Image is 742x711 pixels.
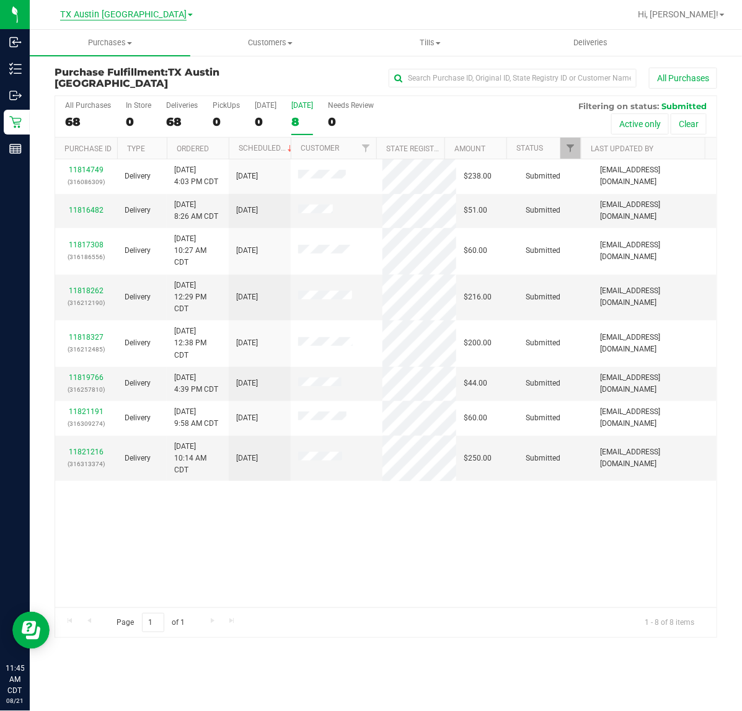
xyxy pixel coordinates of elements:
span: [DATE] [236,412,258,424]
span: Submitted [526,291,560,303]
span: [EMAIL_ADDRESS][DOMAIN_NAME] [600,164,709,188]
span: [DATE] 9:58 AM CDT [174,406,218,430]
p: 11:45 AM CDT [6,663,24,696]
span: Delivery [125,170,151,182]
a: Scheduled [239,144,295,152]
a: Customer [301,144,339,152]
button: Active only [611,113,669,135]
span: $250.00 [464,453,492,464]
div: 0 [213,115,240,129]
div: 68 [166,115,198,129]
inline-svg: Outbound [9,89,22,102]
a: State Registry ID [386,144,451,153]
span: Delivery [125,291,151,303]
span: [DATE] [236,245,258,257]
span: [EMAIL_ADDRESS][DOMAIN_NAME] [600,332,709,355]
span: [DATE] 10:14 AM CDT [174,441,221,477]
a: Tills [350,30,511,56]
span: Submitted [526,337,560,349]
inline-svg: Reports [9,143,22,155]
button: Clear [671,113,707,135]
span: 1 - 8 of 8 items [635,613,704,632]
div: All Purchases [65,101,111,110]
span: Delivery [125,412,151,424]
span: Tills [351,37,510,48]
span: TX Austin [GEOGRAPHIC_DATA] [60,9,187,20]
span: [EMAIL_ADDRESS][DOMAIN_NAME] [600,239,709,263]
p: (316257810) [63,384,110,395]
span: Submitted [526,245,560,257]
a: Deliveries [511,30,671,56]
span: $60.00 [464,245,487,257]
div: Needs Review [328,101,374,110]
inline-svg: Inbound [9,36,22,48]
span: [EMAIL_ADDRESS][DOMAIN_NAME] [600,285,709,309]
p: (316313374) [63,458,110,470]
a: Last Updated By [591,144,653,153]
div: 8 [291,115,313,129]
span: [EMAIL_ADDRESS][DOMAIN_NAME] [600,446,709,470]
span: Submitted [526,453,560,464]
a: 11817308 [69,241,104,249]
div: 0 [126,115,151,129]
span: Filtering on status: [578,101,659,111]
span: [DATE] [236,337,258,349]
span: [DATE] [236,291,258,303]
span: [DATE] 4:39 PM CDT [174,372,218,395]
div: PickUps [213,101,240,110]
div: [DATE] [255,101,276,110]
span: TX Austin [GEOGRAPHIC_DATA] [55,66,219,89]
div: 0 [328,115,374,129]
span: $200.00 [464,337,492,349]
span: [DATE] 12:38 PM CDT [174,325,221,361]
span: [DATE] 12:29 PM CDT [174,280,221,316]
span: [EMAIL_ADDRESS][DOMAIN_NAME] [600,372,709,395]
a: Amount [454,144,485,153]
span: $238.00 [464,170,492,182]
span: Customers [191,37,350,48]
a: 11814749 [69,166,104,174]
a: Purchase ID [64,144,112,153]
span: Delivery [125,378,151,389]
a: 11821216 [69,448,104,456]
span: Purchases [30,37,190,48]
a: Filter [356,138,376,159]
a: 11821191 [69,407,104,416]
span: Submitted [526,378,560,389]
span: Deliveries [557,37,624,48]
div: 68 [65,115,111,129]
span: Delivery [125,453,151,464]
span: $60.00 [464,412,487,424]
p: (316186556) [63,251,110,263]
a: Purchases [30,30,190,56]
span: [EMAIL_ADDRESS][DOMAIN_NAME] [600,406,709,430]
a: 11818262 [69,286,104,295]
p: (316309274) [63,418,110,430]
span: [DATE] 4:03 PM CDT [174,164,218,188]
a: Ordered [177,144,209,153]
span: [DATE] 10:27 AM CDT [174,233,221,269]
span: $51.00 [464,205,487,216]
iframe: Resource center [12,612,50,649]
inline-svg: Retail [9,116,22,128]
inline-svg: Inventory [9,63,22,75]
span: $44.00 [464,378,487,389]
h3: Purchase Fulfillment: [55,67,275,89]
div: 0 [255,115,276,129]
span: Submitted [526,412,560,424]
span: $216.00 [464,291,492,303]
span: Delivery [125,245,151,257]
a: 11816482 [69,206,104,214]
button: All Purchases [649,68,717,89]
div: Deliveries [166,101,198,110]
input: Search Purchase ID, Original ID, State Registry ID or Customer Name... [389,69,637,87]
span: [DATE] [236,378,258,389]
a: 11819766 [69,373,104,382]
span: Submitted [526,170,560,182]
span: Hi, [PERSON_NAME]! [638,9,718,19]
a: Customers [190,30,351,56]
p: (316212190) [63,297,110,309]
div: [DATE] [291,101,313,110]
input: 1 [142,613,164,632]
span: Delivery [125,337,151,349]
